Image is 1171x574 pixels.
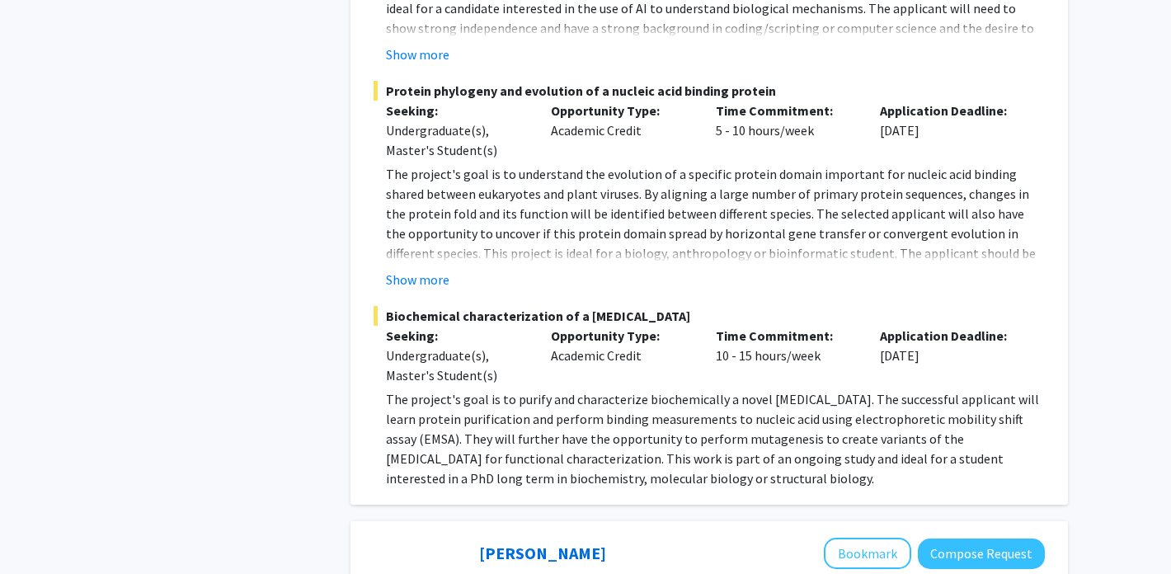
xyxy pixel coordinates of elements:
[386,120,526,160] div: Undergraduate(s), Master's Student(s)
[386,389,1045,488] p: The project's goal is to purify and characterize biochemically a novel [MEDICAL_DATA]. The succes...
[880,101,1020,120] p: Application Deadline:
[551,101,691,120] p: Opportunity Type:
[386,326,526,346] p: Seeking:
[868,326,1032,385] div: [DATE]
[918,539,1045,569] button: Compose Request to Melvin Ayogu
[880,326,1020,346] p: Application Deadline:
[12,500,70,562] iframe: Chat
[716,101,856,120] p: Time Commitment:
[386,164,1045,303] p: The project's goal is to understand the evolution of a specific protein domain important for nucl...
[386,45,449,64] button: Show more
[551,326,691,346] p: Opportunity Type:
[538,101,703,160] div: Academic Credit
[386,270,449,289] button: Show more
[374,81,1045,101] span: Protein phylogeny and evolution of a nucleic acid binding protein
[386,101,526,120] p: Seeking:
[868,101,1032,160] div: [DATE]
[703,101,868,160] div: 5 - 10 hours/week
[386,346,526,385] div: Undergraduate(s), Master's Student(s)
[703,326,868,385] div: 10 - 15 hours/week
[824,538,911,569] button: Add Melvin Ayogu to Bookmarks
[538,326,703,385] div: Academic Credit
[479,543,606,563] a: [PERSON_NAME]
[374,306,1045,326] span: Biochemical characterization of a [MEDICAL_DATA]
[716,326,856,346] p: Time Commitment:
